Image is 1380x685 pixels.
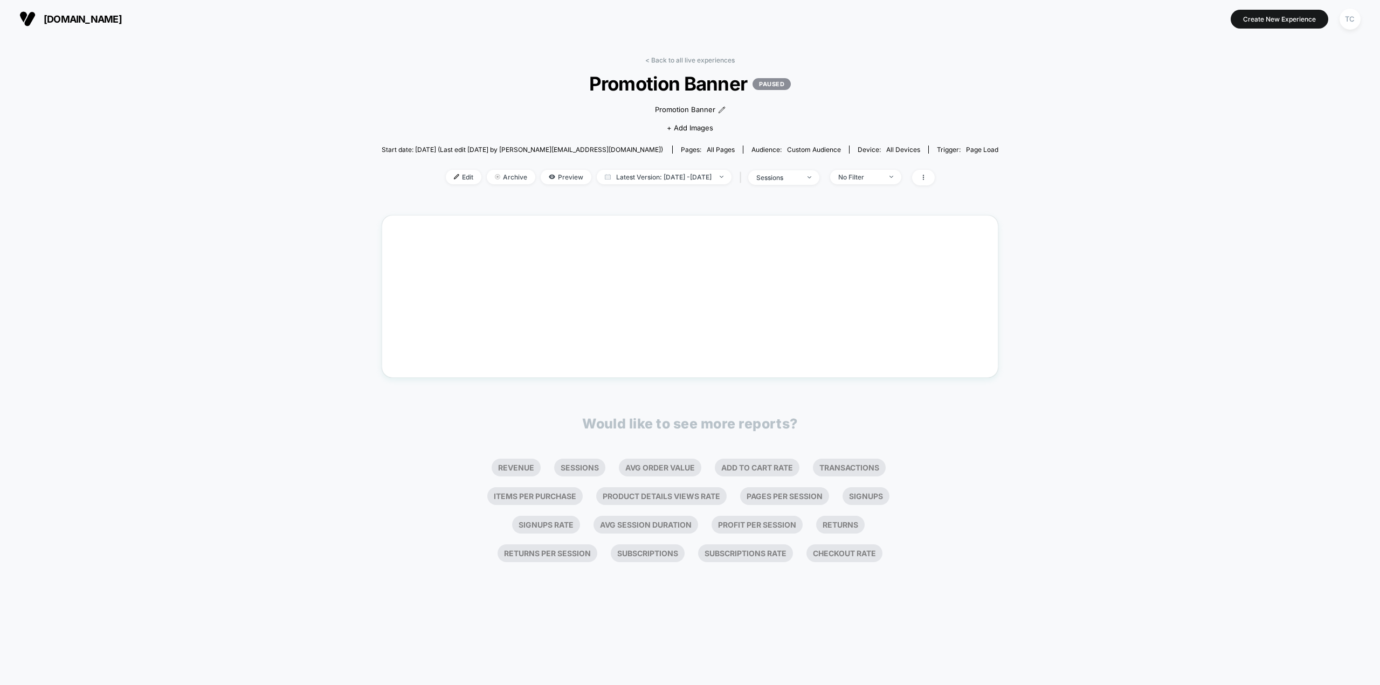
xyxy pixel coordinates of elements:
[594,516,698,534] li: Avg Session Duration
[605,174,611,179] img: calendar
[886,146,920,154] span: all devices
[712,516,803,534] li: Profit Per Session
[756,174,799,182] div: sessions
[808,176,811,178] img: end
[720,176,723,178] img: end
[487,487,583,505] li: Items Per Purchase
[495,174,500,179] img: end
[645,56,735,64] a: < Back to all live experiences
[753,78,791,90] p: PAUSED
[446,170,481,184] span: Edit
[512,516,580,534] li: Signups Rate
[597,170,732,184] span: Latest Version: [DATE] - [DATE]
[787,146,841,154] span: Custom Audience
[487,170,535,184] span: Archive
[454,174,459,179] img: edit
[596,487,727,505] li: Product Details Views Rate
[816,516,865,534] li: Returns
[554,459,605,476] li: Sessions
[44,13,122,25] span: [DOMAIN_NAME]
[740,487,829,505] li: Pages Per Session
[1336,8,1364,30] button: TC
[16,10,125,27] button: [DOMAIN_NAME]
[751,146,841,154] div: Audience:
[715,459,799,476] li: Add To Cart Rate
[737,170,748,185] span: |
[582,416,798,432] p: Would like to see more reports?
[667,123,713,132] span: + Add Images
[889,176,893,178] img: end
[698,544,793,562] li: Subscriptions Rate
[681,146,735,154] div: Pages:
[541,170,591,184] span: Preview
[655,105,715,115] span: Promotion Banner
[966,146,998,154] span: Page Load
[707,146,735,154] span: all pages
[838,173,881,181] div: No Filter
[611,544,685,562] li: Subscriptions
[1231,10,1328,29] button: Create New Experience
[843,487,889,505] li: Signups
[498,544,597,562] li: Returns Per Session
[849,146,928,154] span: Device:
[492,459,541,476] li: Revenue
[19,11,36,27] img: Visually logo
[813,459,886,476] li: Transactions
[412,72,968,95] span: Promotion Banner
[806,544,882,562] li: Checkout Rate
[382,146,663,154] span: Start date: [DATE] (Last edit [DATE] by [PERSON_NAME][EMAIL_ADDRESS][DOMAIN_NAME])
[1340,9,1361,30] div: TC
[937,146,998,154] div: Trigger:
[619,459,701,476] li: Avg Order Value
